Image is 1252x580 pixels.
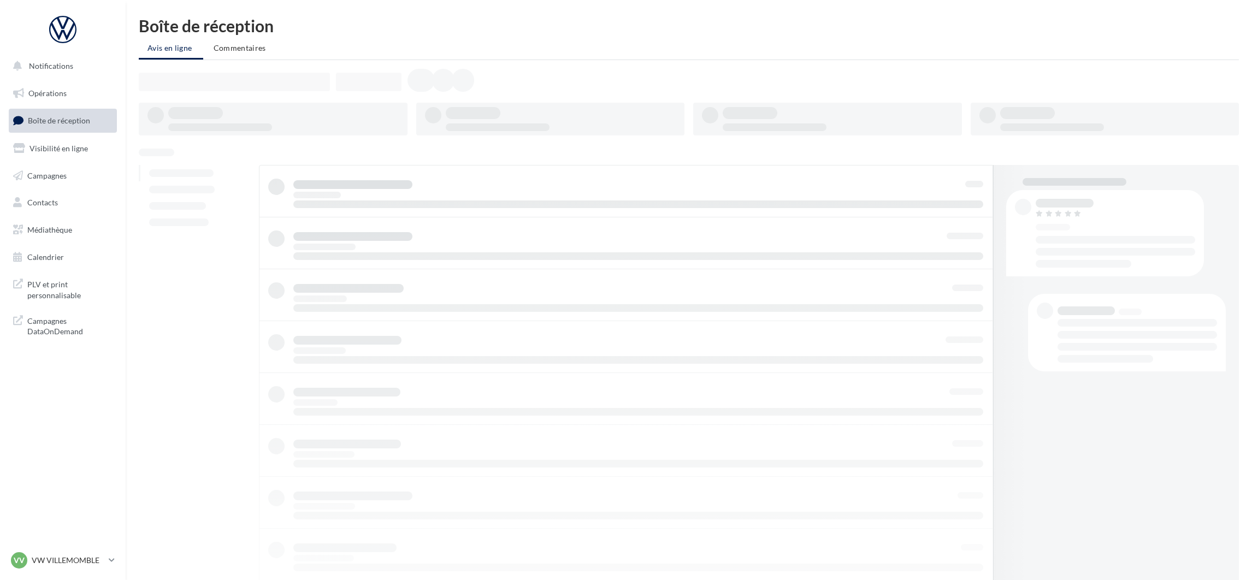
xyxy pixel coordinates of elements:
[14,555,25,566] span: VV
[7,82,119,105] a: Opérations
[139,17,1239,34] div: Boîte de réception
[7,218,119,241] a: Médiathèque
[7,109,119,132] a: Boîte de réception
[7,164,119,187] a: Campagnes
[27,225,72,234] span: Médiathèque
[7,191,119,214] a: Contacts
[29,144,88,153] span: Visibilité en ligne
[29,61,73,70] span: Notifications
[7,273,119,305] a: PLV et print personnalisable
[32,555,104,566] p: VW VILLEMOMBLE
[7,246,119,269] a: Calendrier
[27,277,113,300] span: PLV et print personnalisable
[9,550,117,571] a: VV VW VILLEMOMBLE
[7,137,119,160] a: Visibilité en ligne
[214,43,266,52] span: Commentaires
[27,313,113,337] span: Campagnes DataOnDemand
[28,116,90,125] span: Boîte de réception
[27,170,67,180] span: Campagnes
[7,309,119,341] a: Campagnes DataOnDemand
[7,55,115,78] button: Notifications
[27,252,64,262] span: Calendrier
[28,88,67,98] span: Opérations
[27,198,58,207] span: Contacts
